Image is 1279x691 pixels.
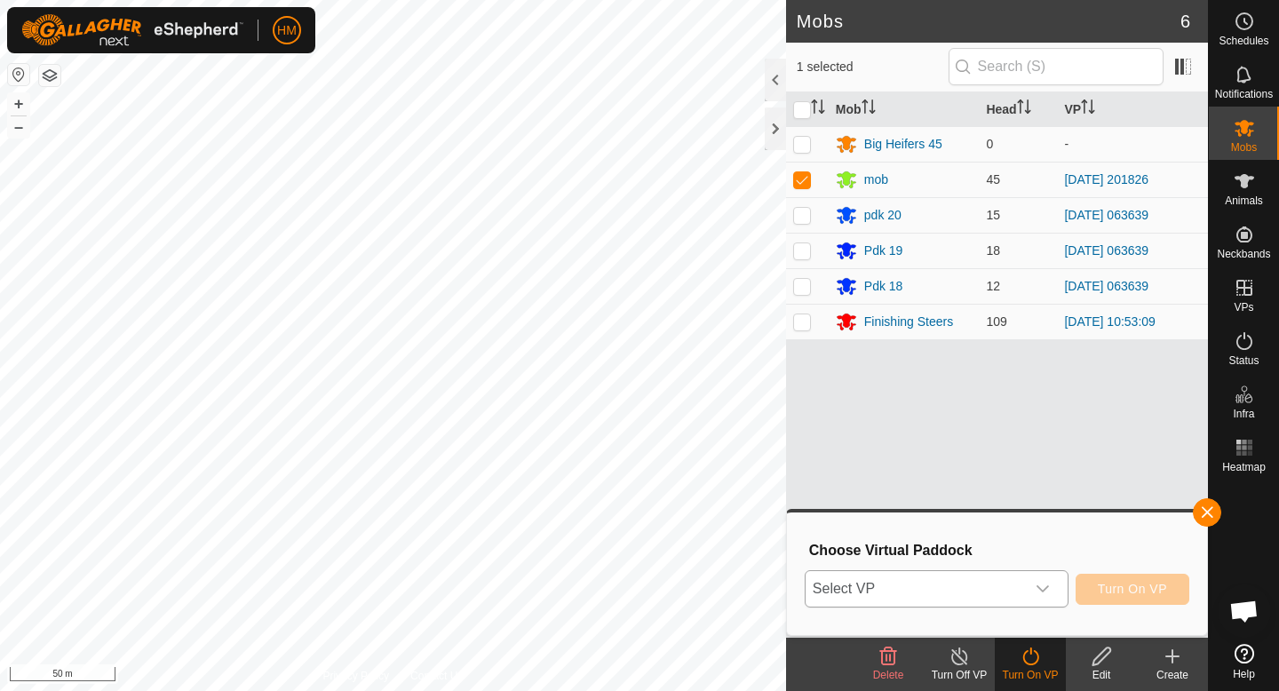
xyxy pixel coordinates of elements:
[21,14,243,46] img: Gallagher Logo
[1081,102,1095,116] p-sorticon: Activate to sort
[1064,279,1148,293] a: [DATE] 063639
[979,92,1057,127] th: Head
[986,314,1006,329] span: 109
[1218,584,1271,638] div: Open chat
[8,93,29,115] button: +
[1064,172,1148,187] a: [DATE] 201826
[986,208,1000,222] span: 15
[797,58,949,76] span: 1 selected
[8,64,29,85] button: Reset Map
[1217,249,1270,259] span: Neckbands
[410,668,463,684] a: Contact Us
[1017,102,1031,116] p-sorticon: Activate to sort
[322,668,389,684] a: Privacy Policy
[986,137,993,151] span: 0
[864,313,953,331] div: Finishing Steers
[986,279,1000,293] span: 12
[1066,667,1137,683] div: Edit
[995,667,1066,683] div: Turn On VP
[1098,582,1167,596] span: Turn On VP
[1231,142,1257,153] span: Mobs
[864,277,903,296] div: Pdk 18
[1180,8,1190,35] span: 6
[1064,243,1148,258] a: [DATE] 063639
[829,92,980,127] th: Mob
[1219,36,1268,46] span: Schedules
[873,669,904,681] span: Delete
[986,243,1000,258] span: 18
[864,135,942,154] div: Big Heifers 45
[1076,574,1189,605] button: Turn On VP
[1215,89,1273,99] span: Notifications
[949,48,1164,85] input: Search (S)
[1228,355,1259,366] span: Status
[1225,195,1263,206] span: Animals
[1209,637,1279,687] a: Help
[864,242,903,260] div: Pdk 19
[862,102,876,116] p-sorticon: Activate to sort
[864,206,902,225] div: pdk 20
[1025,571,1061,607] div: dropdown trigger
[1234,302,1253,313] span: VPs
[1137,667,1208,683] div: Create
[986,172,1000,187] span: 45
[806,571,1025,607] span: Select VP
[1222,462,1266,473] span: Heatmap
[1233,409,1254,419] span: Infra
[1233,669,1255,679] span: Help
[1057,126,1208,162] td: -
[924,667,995,683] div: Turn Off VP
[797,11,1180,32] h2: Mobs
[809,542,1189,559] h3: Choose Virtual Paddock
[8,116,29,138] button: –
[1064,208,1148,222] a: [DATE] 063639
[811,102,825,116] p-sorticon: Activate to sort
[864,171,888,189] div: mob
[1064,314,1155,329] a: [DATE] 10:53:09
[277,21,297,40] span: HM
[39,65,60,86] button: Map Layers
[1057,92,1208,127] th: VP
